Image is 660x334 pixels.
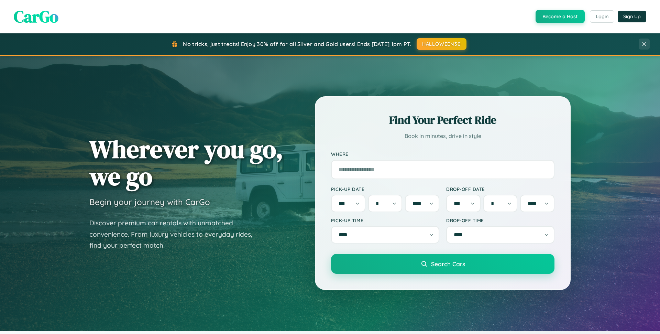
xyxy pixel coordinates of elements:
[183,41,411,47] span: No tricks, just treats! Enjoy 30% off for all Silver and Gold users! Ends [DATE] 1pm PT.
[536,10,585,23] button: Become a Host
[331,217,439,223] label: Pick-up Time
[331,151,554,157] label: Where
[590,10,614,23] button: Login
[618,11,646,22] button: Sign Up
[89,197,210,207] h3: Begin your journey with CarGo
[446,186,554,192] label: Drop-off Date
[331,131,554,141] p: Book in minutes, drive in style
[331,112,554,128] h2: Find Your Perfect Ride
[446,217,554,223] label: Drop-off Time
[14,5,58,28] span: CarGo
[417,38,466,50] button: HALLOWEEN30
[89,136,283,190] h1: Wherever you go, we go
[431,260,465,268] span: Search Cars
[89,217,261,251] p: Discover premium car rentals with unmatched convenience. From luxury vehicles to everyday rides, ...
[331,186,439,192] label: Pick-up Date
[331,254,554,274] button: Search Cars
